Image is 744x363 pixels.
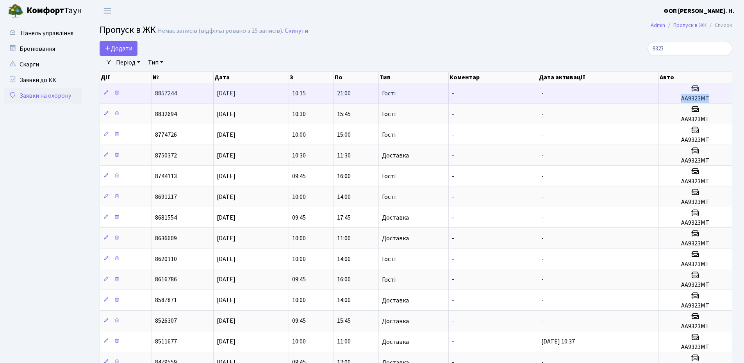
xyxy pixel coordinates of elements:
span: 8620110 [155,255,177,263]
span: - [541,317,544,325]
span: [DATE] [217,193,236,201]
span: Доставка [382,297,409,304]
h5: АА9323МТ [662,261,729,268]
li: Список [707,21,732,30]
a: Період [113,56,143,69]
span: Гості [382,277,396,283]
span: 11:00 [337,338,351,346]
span: 17:45 [337,213,351,222]
span: - [452,234,454,243]
span: Доставка [382,318,409,324]
span: - [541,234,544,243]
span: 09:45 [292,275,306,284]
h5: АА9323МТ [662,178,729,185]
h5: АА9323МТ [662,302,729,309]
span: 8857244 [155,89,177,98]
h5: АА9323МТ [662,281,729,289]
th: Дії [100,72,152,83]
b: ФОП [PERSON_NAME]. Н. [664,7,735,15]
span: 8587871 [155,296,177,305]
span: 8774726 [155,131,177,139]
span: 09:45 [292,213,306,222]
span: Гості [382,256,396,262]
span: - [541,296,544,305]
span: Гості [382,194,396,200]
span: 8526307 [155,317,177,325]
span: - [452,131,454,139]
span: Доставка [382,235,409,241]
th: Авто [659,72,732,83]
a: Бронювання [4,41,82,57]
span: [DATE] [217,296,236,305]
span: - [452,193,454,201]
span: 14:00 [337,255,351,263]
h5: АА9323МТ [662,219,729,227]
span: 10:00 [292,255,306,263]
span: 8744113 [155,172,177,181]
span: 15:45 [337,110,351,118]
span: 8750372 [155,151,177,160]
span: 09:45 [292,317,306,325]
button: Переключити навігацію [98,4,117,17]
span: Гості [382,132,396,138]
span: - [452,213,454,222]
h5: АА9323МТ [662,95,729,102]
th: Дата активації [538,72,659,83]
span: - [452,296,454,305]
th: № [152,72,214,83]
span: [DATE] [217,275,236,284]
span: [DATE] [217,172,236,181]
h5: АА9323МТ [662,323,729,330]
span: - [541,193,544,201]
span: 8616786 [155,275,177,284]
span: - [452,89,454,98]
span: [DATE] [217,213,236,222]
span: 21:00 [337,89,351,98]
span: - [452,338,454,346]
span: - [452,255,454,263]
div: Немає записів (відфільтровано з 25 записів). [158,27,283,35]
span: [DATE] [217,317,236,325]
span: 10:00 [292,338,306,346]
span: Гості [382,90,396,97]
span: 10:00 [292,131,306,139]
span: 10:00 [292,296,306,305]
span: Доставка [382,215,409,221]
a: Панель управління [4,25,82,41]
h5: АА9323МТ [662,116,729,123]
span: 09:45 [292,172,306,181]
span: 10:15 [292,89,306,98]
a: Заявки до КК [4,72,82,88]
img: logo.png [8,3,23,19]
span: 16:00 [337,275,351,284]
span: 10:30 [292,110,306,118]
span: 14:00 [337,193,351,201]
th: Коментар [449,72,538,83]
span: - [541,151,544,160]
span: - [541,255,544,263]
a: Скарги [4,57,82,72]
span: 15:45 [337,317,351,325]
span: - [452,172,454,181]
span: 11:00 [337,234,351,243]
span: 10:00 [292,193,306,201]
a: Тип [145,56,166,69]
h5: АА9323МТ [662,240,729,247]
span: - [541,110,544,118]
a: Заявки на охорону [4,88,82,104]
a: Admin [651,21,665,29]
b: Комфорт [27,4,64,17]
span: - [452,275,454,284]
span: 11:30 [337,151,351,160]
span: Пропуск в ЖК [100,23,156,37]
th: Дата [214,72,289,83]
h5: АА9323МТ [662,198,729,206]
span: Гості [382,173,396,179]
span: - [452,151,454,160]
span: 15:00 [337,131,351,139]
span: Гості [382,111,396,117]
a: Додати [100,41,137,56]
span: Доставка [382,339,409,345]
span: [DATE] [217,131,236,139]
a: Скинути [285,27,308,35]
